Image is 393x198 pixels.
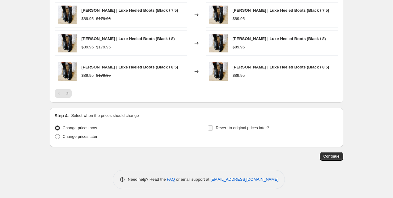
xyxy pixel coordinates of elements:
img: 1_9af469ef-8448-4ecd-a72d-c80409dd73ba_80x.jpg [209,62,228,81]
span: Revert to original prices later? [216,126,269,130]
div: $89.95 [233,44,245,50]
img: 1_9af469ef-8448-4ecd-a72d-c80409dd73ba_80x.jpg [209,34,228,52]
h2: Step 4. [55,113,69,119]
span: [PERSON_NAME] | Luxe Heeled Boots (Black / 8.5) [233,65,329,69]
span: Continue [323,154,340,159]
strike: $179.95 [96,16,111,22]
span: Change prices later [63,134,98,139]
img: 1_9af469ef-8448-4ecd-a72d-c80409dd73ba_80x.jpg [58,34,77,52]
button: Continue [320,152,343,161]
div: $89.95 [233,16,245,22]
a: [EMAIL_ADDRESS][DOMAIN_NAME] [210,177,278,182]
span: [PERSON_NAME] | Luxe Heeled Boots (Black / 8.5) [82,65,178,69]
span: [PERSON_NAME] | Luxe Heeled Boots (Black / 7.5) [82,8,178,13]
img: 1_9af469ef-8448-4ecd-a72d-c80409dd73ba_80x.jpg [58,62,77,81]
img: 1_9af469ef-8448-4ecd-a72d-c80409dd73ba_80x.jpg [209,6,228,24]
span: [PERSON_NAME] | Luxe Heeled Boots (Black / 8) [82,36,175,41]
a: FAQ [167,177,175,182]
span: or email support at [175,177,210,182]
span: Need help? Read the [128,177,167,182]
span: Change prices now [63,126,97,130]
button: Next [63,89,72,98]
p: Select when the prices should change [71,113,139,119]
strike: $179.95 [96,44,111,50]
div: $89.95 [82,72,94,79]
nav: Pagination [55,89,72,98]
img: 1_9af469ef-8448-4ecd-a72d-c80409dd73ba_80x.jpg [58,6,77,24]
strike: $179.95 [96,72,111,79]
div: $89.95 [233,72,245,79]
span: [PERSON_NAME] | Luxe Heeled Boots (Black / 8) [233,36,326,41]
div: $89.95 [82,44,94,50]
div: $89.95 [82,16,94,22]
span: [PERSON_NAME] | Luxe Heeled Boots (Black / 7.5) [233,8,329,13]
